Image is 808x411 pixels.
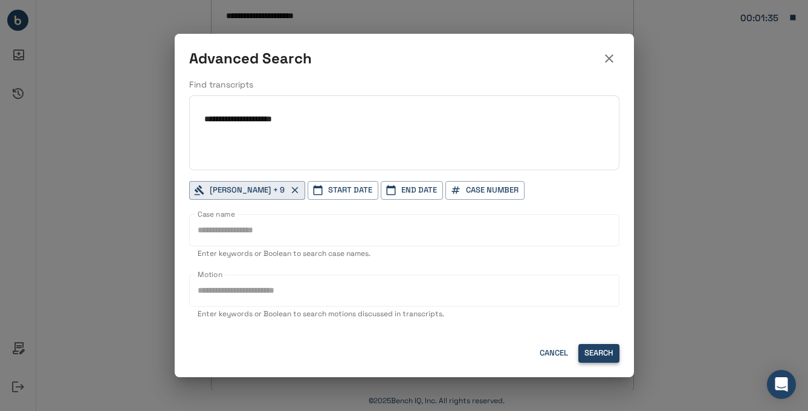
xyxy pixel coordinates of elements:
button: Cancel [535,344,574,363]
button: End Date [381,181,443,200]
button: Case Number [445,181,525,200]
p: Enter keywords or Boolean to search motions discussed in transcripts. [198,308,611,320]
h5: Advanced Search [189,49,312,68]
label: Case name [198,209,235,219]
div: Open Intercom Messenger [767,370,796,399]
label: Motion [198,269,222,279]
button: Start Date [308,181,378,200]
p: Find transcripts [189,78,619,91]
p: Enter keywords or Boolean to search case names. [198,248,611,260]
button: Search [578,344,619,363]
button: [PERSON_NAME] + 9 [189,181,305,200]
